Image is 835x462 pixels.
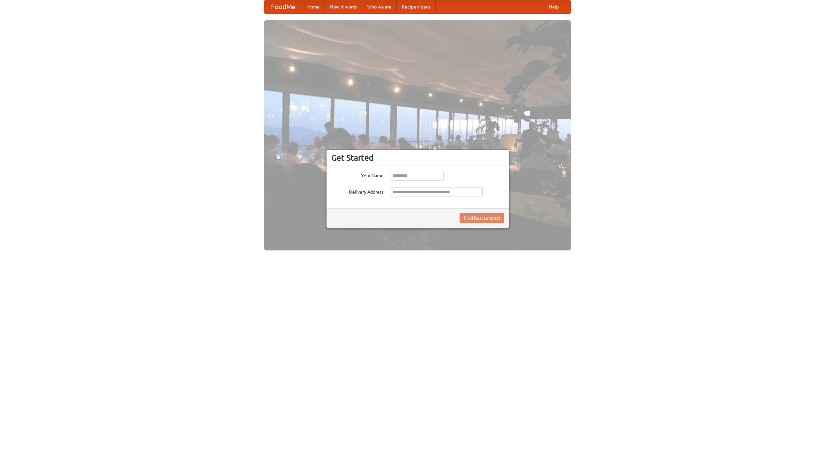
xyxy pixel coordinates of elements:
a: Who we are [362,0,397,13]
button: Find Restaurants! [460,213,504,223]
a: Recipe videos [397,0,436,13]
a: Help [544,0,564,13]
a: FoodMe [265,0,302,13]
label: Your Name [331,171,384,179]
a: How it works [325,0,362,13]
label: Delivery Address [331,187,384,195]
h3: Get Started [331,153,504,163]
a: Home [302,0,325,13]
